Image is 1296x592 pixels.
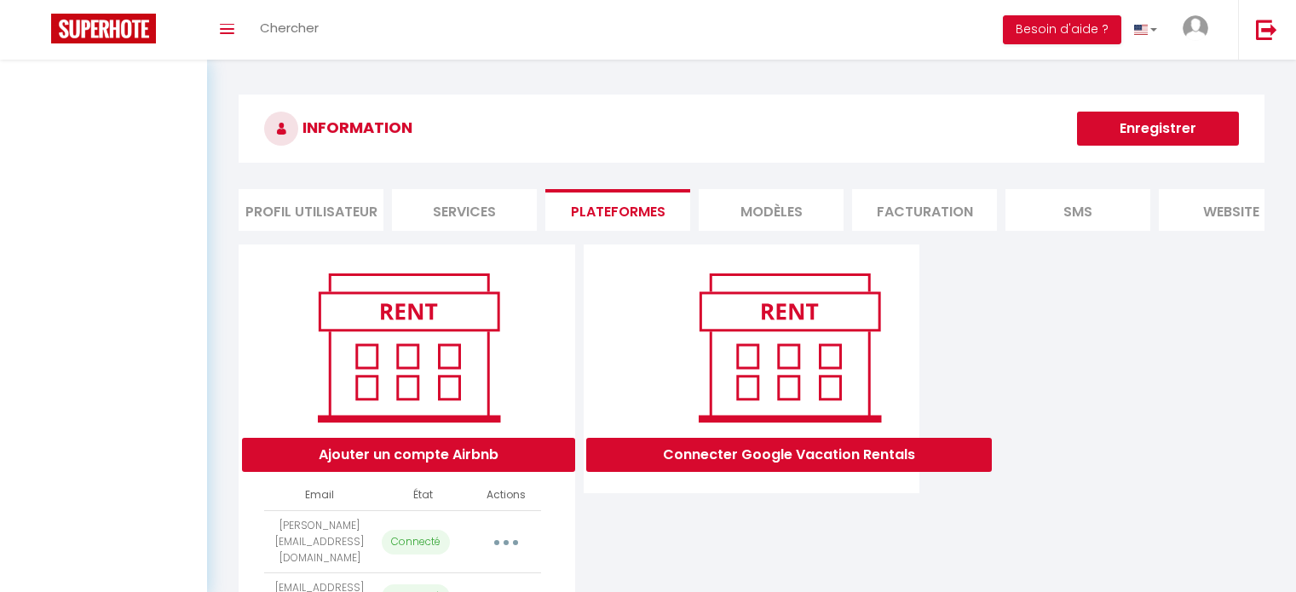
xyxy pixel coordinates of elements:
[239,95,1264,163] h3: INFORMATION
[375,480,472,510] th: État
[382,530,450,555] p: Connecté
[1003,15,1121,44] button: Besoin d'aide ?
[264,510,375,573] td: [PERSON_NAME][EMAIL_ADDRESS][DOMAIN_NAME]
[681,266,898,429] img: rent.png
[300,266,517,429] img: rent.png
[586,438,992,472] button: Connecter Google Vacation Rentals
[264,480,375,510] th: Email
[1005,189,1150,231] li: SMS
[1256,19,1277,40] img: logout
[472,480,541,510] th: Actions
[260,19,319,37] span: Chercher
[699,189,844,231] li: MODÈLES
[852,189,997,231] li: Facturation
[545,189,690,231] li: Plateformes
[239,189,383,231] li: Profil Utilisateur
[392,189,537,231] li: Services
[51,14,156,43] img: Super Booking
[1183,15,1208,41] img: ...
[242,438,575,472] button: Ajouter un compte Airbnb
[1074,83,1268,341] div: SQLSTATE[23000]: Integrity constraint violation: 1048 Column 'user_id' cannot be null (SQL: inser...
